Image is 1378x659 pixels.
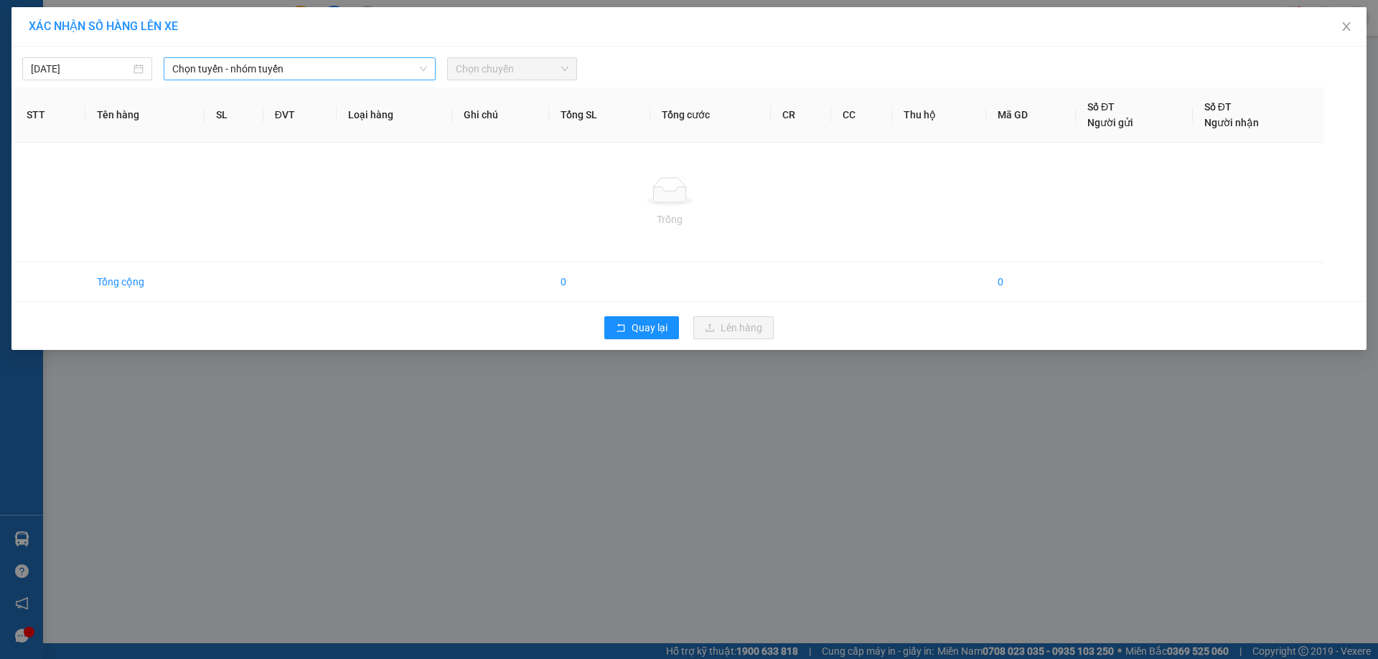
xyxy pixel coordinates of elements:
th: STT [15,87,85,143]
td: 0 [986,262,1076,302]
th: Tổng cước [650,87,771,143]
th: SL [205,87,263,143]
th: Mã GD [986,87,1076,143]
td: Tổng cộng [85,262,205,302]
th: Tổng SL [549,87,650,143]
span: down [419,65,428,73]
span: Chọn tuyến - nhóm tuyến [172,58,427,80]
span: Chọn chuyến [456,58,568,80]
th: Loại hàng [337,87,452,143]
span: Người nhận [1204,117,1259,128]
th: CR [771,87,832,143]
th: Ghi chú [452,87,550,143]
th: Tên hàng [85,87,205,143]
button: Close [1326,7,1367,47]
th: Thu hộ [892,87,985,143]
input: 15/10/2025 [31,61,131,77]
button: uploadLên hàng [693,316,774,339]
button: rollbackQuay lại [604,316,679,339]
span: Quay lại [632,320,667,336]
span: Người gửi [1087,117,1133,128]
th: CC [831,87,892,143]
td: 0 [549,262,650,302]
span: rollback [616,323,626,334]
span: close [1341,21,1352,32]
div: Trống [27,212,1313,227]
span: Số ĐT [1087,101,1115,113]
th: ĐVT [263,87,337,143]
span: Số ĐT [1204,101,1232,113]
span: XÁC NHẬN SỐ HÀNG LÊN XE [29,19,178,33]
